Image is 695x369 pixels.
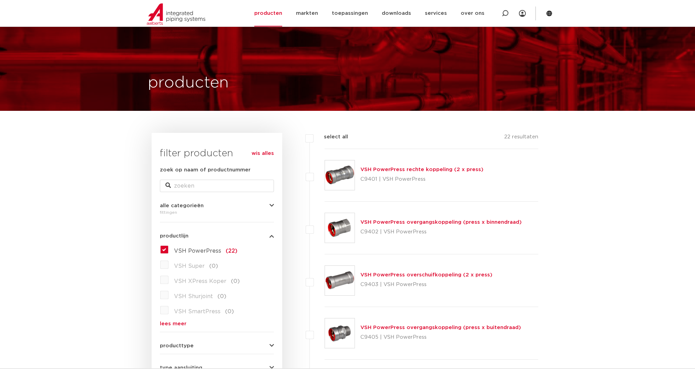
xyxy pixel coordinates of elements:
span: VSH PowerPress [174,248,221,254]
a: wis alles [252,149,274,158]
span: alle categorieën [160,203,204,208]
img: Thumbnail for VSH PowerPress overschuifkoppeling (2 x press) [325,266,355,295]
label: select all [314,133,348,141]
input: zoeken [160,180,274,192]
span: (0) [217,294,226,299]
span: VSH XPress Koper [174,278,226,284]
img: Thumbnail for VSH PowerPress overgangskoppeling (press x buitendraad) [325,318,355,348]
img: Thumbnail for VSH PowerPress rechte koppeling (2 x press) [325,160,355,190]
div: fittingen [160,208,274,217]
p: 22 resultaten [504,133,538,144]
img: Thumbnail for VSH PowerPress overgangskoppeling (press x binnendraad) [325,213,355,243]
a: VSH PowerPress rechte koppeling (2 x press) [360,167,483,172]
span: productlijn [160,233,188,239]
span: VSH SmartPress [174,309,221,314]
label: zoek op naam of productnummer [160,166,251,174]
p: C9401 | VSH PowerPress [360,174,483,185]
p: C9405 | VSH PowerPress [360,332,521,343]
span: (0) [209,263,218,269]
span: producttype [160,343,194,348]
h3: filter producten [160,147,274,160]
a: VSH PowerPress overgangskoppeling (press x buitendraad) [360,325,521,330]
h1: producten [148,72,229,94]
p: C9402 | VSH PowerPress [360,226,522,238]
a: VSH PowerPress overschuifkoppeling (2 x press) [360,272,492,277]
span: (0) [231,278,240,284]
span: VSH Super [174,263,205,269]
span: (0) [225,309,234,314]
p: C9403 | VSH PowerPress [360,279,492,290]
a: VSH PowerPress overgangskoppeling (press x binnendraad) [360,220,522,225]
span: VSH Shurjoint [174,294,213,299]
a: lees meer [160,321,274,326]
span: (22) [226,248,237,254]
button: alle categorieën [160,203,274,208]
button: productlijn [160,233,274,239]
button: producttype [160,343,274,348]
